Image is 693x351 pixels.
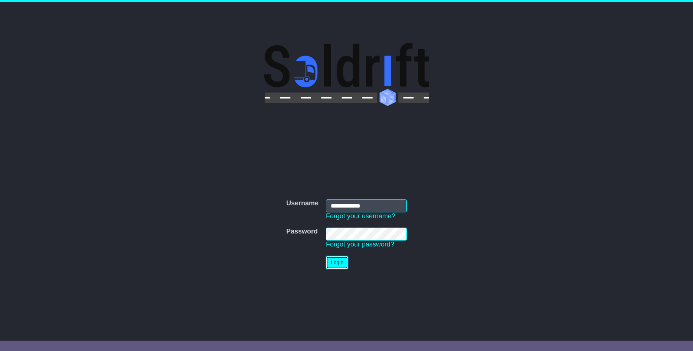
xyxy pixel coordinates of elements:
[326,241,394,248] a: Forgot your password?
[326,256,348,269] button: Login
[286,228,318,236] label: Password
[264,43,429,106] img: Soldrift Pty Ltd
[286,199,319,208] label: Username
[326,212,395,220] a: Forgot your username?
